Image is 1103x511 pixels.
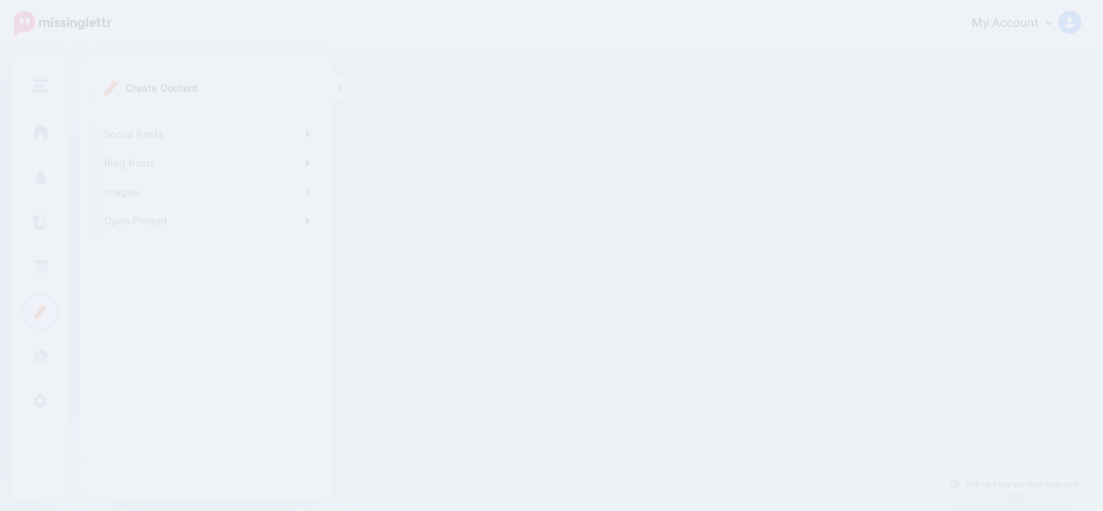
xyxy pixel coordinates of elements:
img: create.png [104,80,118,96]
a: Tell us how we can improve [943,474,1086,494]
a: Images [98,178,316,206]
img: menu.png [33,79,48,92]
a: Social Posts [98,120,316,149]
a: Open Prompt [98,206,316,235]
a: Blog Posts [98,149,316,178]
p: Create Content [126,79,198,97]
img: Missinglettr [14,11,111,35]
a: My Account [957,6,1081,41]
